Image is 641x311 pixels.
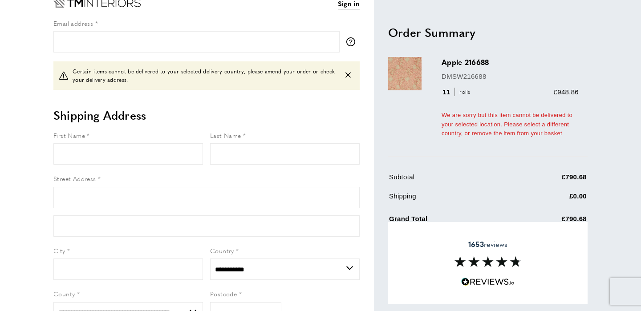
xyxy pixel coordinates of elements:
[442,86,474,97] div: 11
[389,212,508,231] td: Grand Total
[389,191,508,208] td: Shipping
[346,37,360,46] button: More information
[73,67,337,84] span: Certain items cannot be delivered to your selected delivery country, please amend your order or c...
[53,131,85,140] span: First Name
[509,172,587,189] td: £790.68
[210,289,237,298] span: Postcode
[388,57,422,90] img: Apple 216688
[442,110,579,138] div: We are sorry but this item cannot be delivered to your selected location. Please select a differe...
[53,289,75,298] span: County
[210,246,234,255] span: Country
[442,71,579,81] p: DMSW216688
[509,212,587,231] td: £790.68
[554,88,579,95] span: £948.86
[454,88,473,96] span: rolls
[53,107,360,123] h2: Shipping Address
[53,174,96,183] span: Street Address
[442,57,579,67] h3: Apple 216688
[461,278,515,286] img: Reviews.io 5 stars
[468,240,507,249] span: reviews
[454,256,521,267] img: Reviews section
[468,239,484,249] strong: 1653
[53,246,65,255] span: City
[210,131,241,140] span: Last Name
[388,24,588,40] h2: Order Summary
[389,172,508,189] td: Subtotal
[509,191,587,208] td: £0.00
[53,19,93,28] span: Email address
